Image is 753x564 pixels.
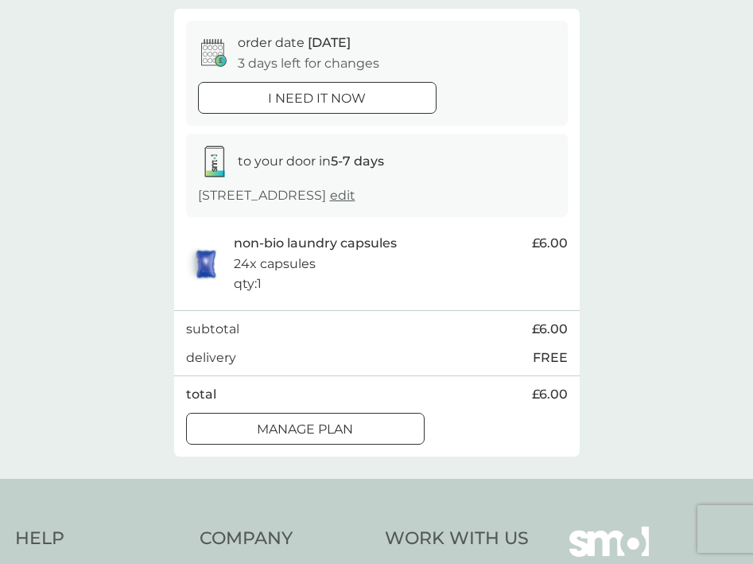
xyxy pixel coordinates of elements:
[257,419,353,440] p: Manage plan
[308,35,351,50] span: [DATE]
[234,233,397,254] p: non-bio laundry capsules
[186,413,425,445] button: Manage plan
[331,154,384,169] strong: 5-7 days
[198,82,437,114] button: i need it now
[238,33,351,53] p: order date
[385,527,529,551] h4: Work With Us
[532,233,568,254] span: £6.00
[186,319,239,340] p: subtotal
[532,384,568,405] span: £6.00
[268,88,366,109] p: i need it now
[238,154,384,169] span: to your door in
[238,53,379,74] p: 3 days left for changes
[234,254,316,274] p: 24x capsules
[532,319,568,340] span: £6.00
[15,527,184,551] h4: Help
[198,185,355,206] p: [STREET_ADDRESS]
[330,188,355,203] a: edit
[200,527,369,551] h4: Company
[234,274,262,294] p: qty : 1
[186,348,236,368] p: delivery
[533,348,568,368] p: FREE
[186,384,216,405] p: total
